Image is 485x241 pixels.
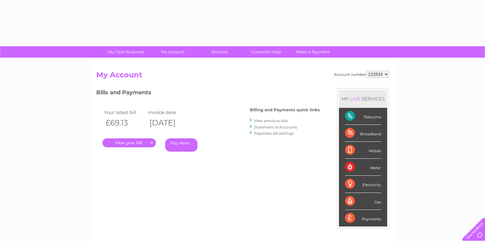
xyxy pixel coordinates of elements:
div: Telecoms [345,108,381,125]
div: Water [345,159,381,176]
div: LIVE [349,96,362,102]
a: Customer Help [241,46,292,58]
a: Statement of Accounts [254,125,297,129]
div: Mobile [345,142,381,159]
div: MY SERVICES [339,90,387,108]
div: Broadband [345,125,381,142]
a: Services [194,46,245,58]
th: [DATE] [146,116,191,129]
a: My Account [147,46,198,58]
a: Make A Payment [288,46,338,58]
a: My Clear Business [101,46,151,58]
h4: Billing and Payments quick links [250,108,320,112]
a: Pay Here [165,138,197,152]
td: Your latest bill [102,108,147,116]
a: View previous bills [254,118,288,123]
h2: My Account [96,71,389,82]
h3: Bills and Payments [96,88,320,99]
div: Payments [345,210,381,227]
th: £69.13 [102,116,147,129]
div: Gas [345,193,381,210]
div: Account number [334,71,389,78]
a: Paperless bill settings [254,131,294,136]
a: . [102,138,156,147]
td: Invoice date [146,108,191,116]
div: Electricity [345,176,381,193]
